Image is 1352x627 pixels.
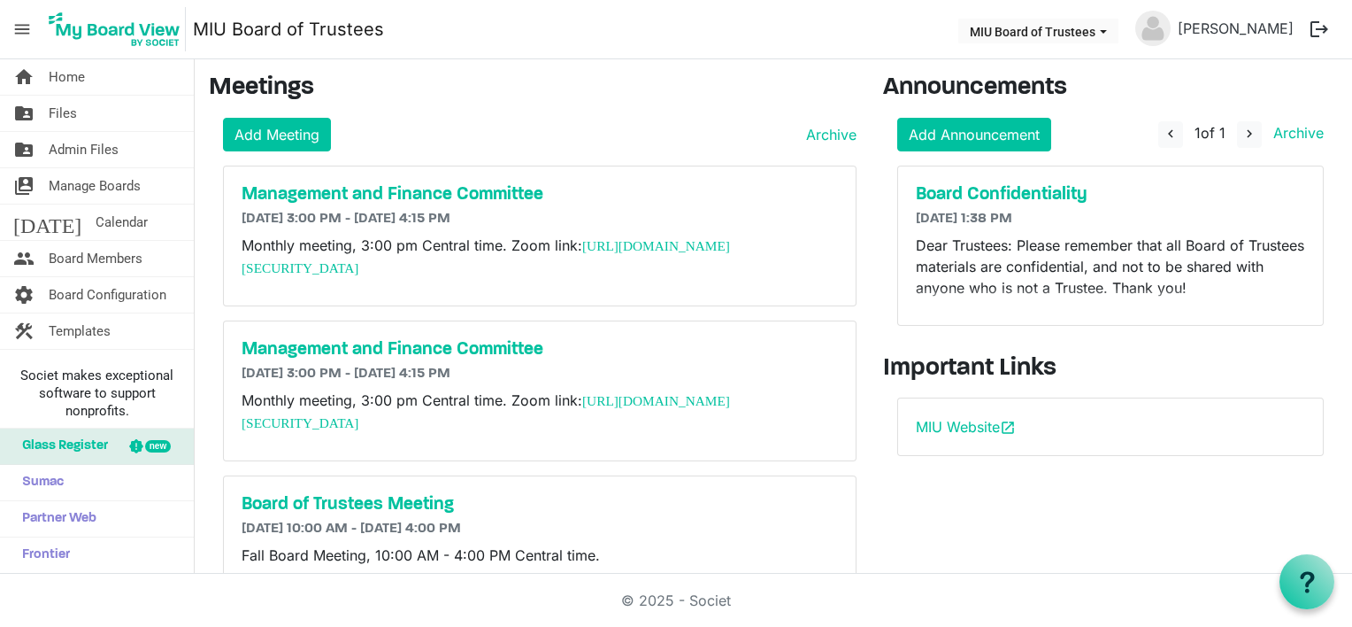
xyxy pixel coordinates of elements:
a: [URL][DOMAIN_NAME][SECURITY_DATA] [242,393,730,430]
p: Monthly meeting, 3:00 pm Central time. Zoom link: [242,390,838,434]
div: new [145,440,171,453]
span: [DATE] [13,205,81,240]
span: home [13,59,35,95]
span: Calendar [96,205,148,240]
span: Manage Boards [49,168,141,204]
button: navigate_next [1237,121,1262,148]
span: navigate_next [1241,126,1257,142]
img: My Board View Logo [43,7,186,51]
span: Societ makes exceptional software to support nonprofits. [8,367,186,420]
span: navigate_before [1163,126,1179,142]
span: 1 [1195,124,1201,142]
span: menu [5,12,39,46]
span: Board Members [49,241,142,276]
button: MIU Board of Trustees dropdownbutton [958,19,1118,43]
p: Monthly meeting, 3:00 pm Central time. Zoom link: [242,235,838,279]
span: folder_shared [13,132,35,167]
span: [DATE] 1:38 PM [916,212,1012,226]
button: navigate_before [1158,121,1183,148]
a: Add Announcement [897,118,1051,151]
a: Archive [799,124,857,145]
h3: Announcements [883,74,1338,104]
a: My Board View Logo [43,7,193,51]
span: construction [13,313,35,349]
h3: Meetings [209,74,857,104]
span: switch_account [13,168,35,204]
a: MIU Websiteopen_in_new [916,418,1016,436]
span: Admin Files [49,132,119,167]
a: [URL][DOMAIN_NAME][SECURITY_DATA] [242,238,730,275]
span: Files [49,96,77,131]
a: Board Confidentiality [916,184,1305,205]
img: no-profile-picture.svg [1135,11,1171,46]
span: Glass Register [13,429,108,464]
a: © 2025 - Societ [621,592,731,609]
a: [PERSON_NAME] [1171,11,1301,46]
span: open_in_new [1000,420,1016,436]
h6: [DATE] 3:00 PM - [DATE] 4:15 PM [242,211,838,228]
p: Fall Board Meeting, 10:00 AM - 4:00 PM Central time. [242,545,838,566]
a: Management and Finance Committee [242,339,838,360]
h3: Important Links [883,354,1338,384]
span: people [13,241,35,276]
span: Partner Web [13,501,96,537]
span: Templates [49,313,111,349]
a: Board of Trustees Meeting [242,494,838,515]
a: Add Meeting [223,118,331,151]
span: Home [49,59,85,95]
span: folder_shared [13,96,35,131]
span: settings [13,277,35,313]
p: Dear Trustees: Please remember that all Board of Trustees materials are confidential, and not to ... [916,235,1305,298]
a: Management and Finance Committee [242,184,838,205]
h6: [DATE] 3:00 PM - [DATE] 4:15 PM [242,366,838,383]
span: Frontier [13,538,70,573]
span: Board Configuration [49,277,166,313]
a: Archive [1266,124,1324,142]
h6: [DATE] 10:00 AM - [DATE] 4:00 PM [242,521,838,538]
span: of 1 [1195,124,1225,142]
span: Sumac [13,465,64,500]
button: logout [1301,11,1338,48]
a: MIU Board of Trustees [193,12,384,47]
